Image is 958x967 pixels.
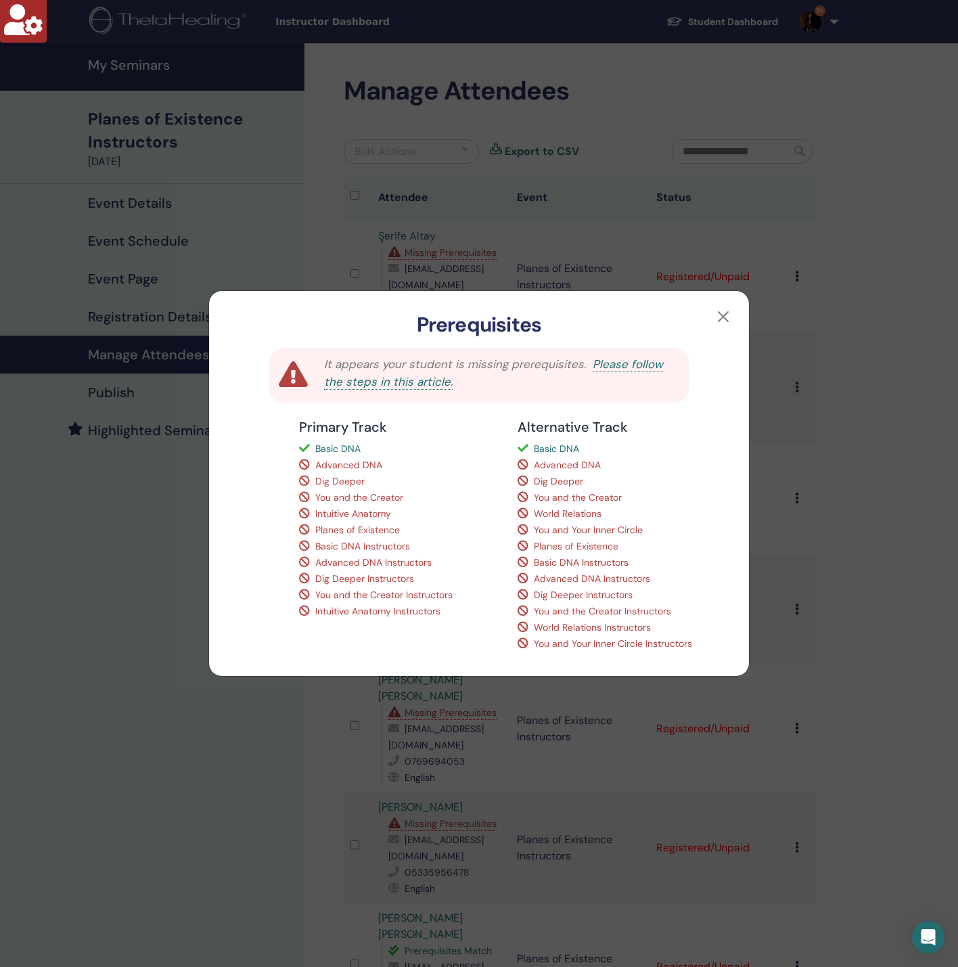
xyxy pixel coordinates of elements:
span: Advanced DNA [534,459,601,471]
span: Basic DNA Instructors [534,556,629,568]
span: Advanced DNA Instructors [534,572,650,585]
span: Intuitive Anatomy [315,508,391,520]
div: Open Intercom Messenger [912,921,944,953]
h4: Alternative Track [518,419,720,435]
span: You and the Creator [534,491,622,503]
span: Planes of Existence [534,540,618,552]
span: You and the Creator Instructors [534,605,671,617]
span: Intuitive Anatomy Instructors [315,605,440,617]
span: You and Your Inner Circle Instructors [534,637,692,650]
span: Basic DNA Instructors [315,540,410,552]
h4: Primary Track [299,419,501,435]
a: Please follow the steps in this article. [324,357,663,390]
span: You and the Creator [315,491,403,503]
span: World Relations Instructors [534,621,651,633]
span: Advanced DNA [315,459,382,471]
span: Dig Deeper [315,475,365,487]
span: Dig Deeper [534,475,583,487]
span: Basic DNA [534,443,579,455]
span: Advanced DNA Instructors [315,556,432,568]
span: You and Your Inner Circle [534,524,643,536]
span: Dig Deeper Instructors [315,572,414,585]
h3: Prerequisites [231,313,727,337]
span: You and the Creator Instructors [315,589,453,601]
span: It appears your student is missing prerequisites. [324,357,586,372]
span: World Relations [534,508,601,520]
span: Planes of Existence [315,524,400,536]
span: Dig Deeper Instructors [534,589,633,601]
span: Basic DNA [315,443,361,455]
